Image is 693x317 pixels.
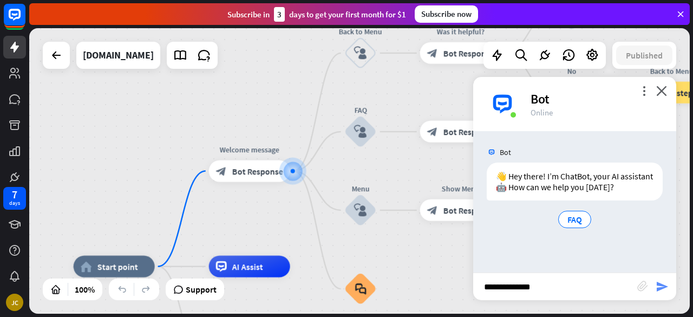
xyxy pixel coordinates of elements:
[567,214,582,225] span: FAQ
[355,283,366,295] i: block_faq
[274,7,285,22] div: 3
[83,42,154,69] div: veincaretraining.com
[637,281,648,292] i: block_attachment
[487,163,663,200] div: 👋 Hey there! I’m ChatBot, your AI assistant 🤖 How can we help you [DATE]?
[354,47,367,60] i: block_user_input
[354,125,367,138] i: block_user_input
[656,86,667,96] i: close
[656,280,669,293] i: send
[81,261,92,272] i: home_2
[9,199,20,207] div: days
[500,147,511,157] span: Bot
[412,183,509,194] div: Show Menu
[443,205,494,216] span: Bot Response
[71,281,98,298] div: 100%
[443,48,494,59] span: Bot Response
[354,204,367,217] i: block_user_input
[6,294,23,311] div: JC
[12,190,17,199] div: 7
[328,26,393,37] div: Back to Menu
[328,183,393,194] div: Menu
[328,105,393,115] div: FAQ
[415,5,478,23] div: Subscribe now
[232,166,283,177] span: Bot Response
[531,107,663,118] div: Online
[427,205,438,216] i: block_bot_response
[427,126,438,137] i: block_bot_response
[531,90,663,107] div: Bot
[216,166,227,177] i: block_bot_response
[201,144,298,155] div: Welcome message
[9,4,41,37] button: Open LiveChat chat widget
[443,126,494,137] span: Bot Response
[427,48,438,59] i: block_bot_response
[232,261,263,272] span: AI Assist
[227,7,406,22] div: Subscribe in days to get your first month for $1
[186,281,217,298] span: Support
[616,46,672,65] button: Published
[3,187,26,210] a: 7 days
[97,261,138,272] span: Start point
[412,26,509,37] div: Was it helpful?
[639,86,649,96] i: more_vert
[539,66,604,76] div: No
